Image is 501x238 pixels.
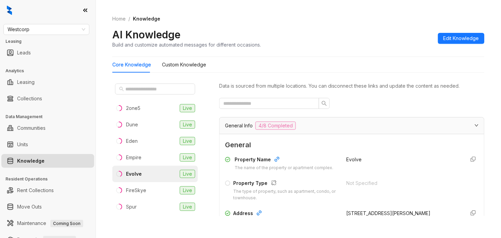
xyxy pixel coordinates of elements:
a: Leasing [17,75,35,89]
li: Leasing [1,75,94,89]
span: Live [180,186,195,195]
span: Live [180,121,195,129]
img: logo [7,5,12,15]
a: Knowledge [17,154,45,168]
span: Live [180,137,195,145]
h3: Analytics [5,68,96,74]
div: Custom Knowledge [162,61,206,68]
span: Live [180,104,195,112]
div: Spur [126,203,137,211]
div: [STREET_ADDRESS][PERSON_NAME] [346,210,459,217]
a: Rent Collections [17,184,54,197]
div: Empire [126,154,141,161]
div: Not Specified [346,179,459,187]
li: Collections [1,92,94,105]
span: search [119,87,124,91]
span: General Info [225,122,253,129]
span: Live [180,170,195,178]
a: Communities [17,121,46,135]
li: Move Outs [1,200,94,214]
div: FireSkye [126,187,146,194]
div: The name of the property or apartment complex. [235,165,333,171]
li: Units [1,138,94,151]
div: Build and customize automated messages for different occasions. [112,41,261,48]
span: Live [180,153,195,162]
span: Evolve [346,156,362,162]
span: Knowledge [133,16,160,22]
div: Address [233,210,338,218]
li: Rent Collections [1,184,94,197]
a: Leads [17,46,31,60]
a: Units [17,138,28,151]
div: Eden [126,137,138,145]
div: Data is sourced from multiple locations. You can disconnect these links and update the content as... [219,82,485,90]
span: General [225,140,479,150]
span: Edit Knowledge [443,35,479,42]
h3: Data Management [5,114,96,120]
div: Property Type [234,179,338,188]
a: Move Outs [17,200,42,214]
a: Collections [17,92,42,105]
h3: Resident Operations [5,176,96,182]
li: Knowledge [1,154,94,168]
span: Coming Soon [50,220,83,227]
div: Dune [126,121,138,128]
span: search [322,101,327,106]
li: Maintenance [1,216,94,230]
div: Property Name [235,156,333,165]
div: General Info4/8 Completed [220,117,484,134]
span: 4/8 Completed [255,122,296,130]
div: 2one5 [126,104,140,112]
div: The type of property, such as apartment, condo, or townhouse. [234,188,338,201]
div: Core Knowledge [112,61,151,68]
li: / [128,15,130,23]
h2: AI Knowledge [112,28,180,41]
li: Communities [1,121,94,135]
h3: Leasing [5,38,96,45]
li: Leads [1,46,94,60]
span: Live [180,203,195,211]
a: Home [111,15,127,23]
div: Evolve [126,170,142,178]
span: Westcorp [8,24,85,35]
button: Edit Knowledge [438,33,485,44]
span: expanded [475,123,479,127]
